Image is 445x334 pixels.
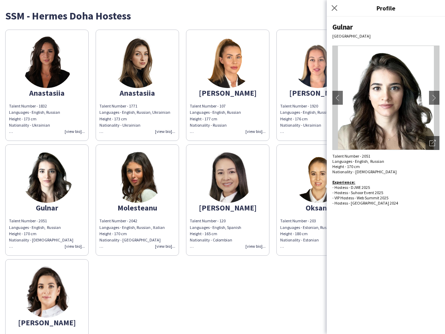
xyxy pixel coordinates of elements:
[190,116,217,121] span: Height - 177 cm
[280,90,356,96] div: [PERSON_NAME]
[292,151,344,203] img: thumb-eac01588-bf18-4a5e-a31f-1d97e4e1292a.png
[332,153,370,159] span: Talent Number - 2051
[280,225,349,249] span: Languages - Estonian, Russian, English Height - 180 cm Nationality - Estonian
[426,136,439,150] div: Open photos pop-in
[190,90,266,96] div: [PERSON_NAME]
[292,36,344,88] img: thumb-b3af6b5a-5d1c-44b1-b9e1-767935cff43d.png
[9,205,85,211] div: Gulnar
[99,90,175,96] div: Anastasiia
[332,169,397,174] span: Nationality - [DEMOGRAPHIC_DATA]
[9,319,85,326] div: [PERSON_NAME]
[9,90,85,96] div: Anastasiia
[9,110,60,115] span: Languages - English, Russian
[9,225,61,230] span: Languages - English, Russian
[190,122,227,128] span: Nationality - Russian
[99,218,165,249] span: Talent Number - 2042 Languages - English, Russian , Italian Height - 170 cm Nationality - [GEOGRA...
[21,151,73,203] img: thumb-c1daa408-3f4e-4daf-973d-e9d8305fab80.png
[5,10,440,21] div: SSM - Hermes Doha Hostess
[280,103,331,134] span: Talent Number - 1920 Languages - English, Russian Height - 176 cm Nationality - Ukrainian
[190,103,226,109] span: Talent Number - 107
[332,22,439,32] div: Gulnar
[9,116,37,121] span: Height - 173 cm
[332,33,439,39] div: [GEOGRAPHIC_DATA]
[202,151,254,203] img: thumb-976cfeed-5b84-4fab-a505-658b8269ccd8.png
[332,190,439,195] div: - Hostess - Suhoor Event 2025
[332,200,398,206] span: - Hostess - [GEOGRAPHIC_DATA] 2024
[280,218,316,223] span: Talent Number - 203
[99,116,127,121] span: Height - 173 cm
[99,122,140,128] span: Nationality - Ukrainian
[280,205,356,211] div: Oksana
[9,237,73,242] span: Nationality - [DEMOGRAPHIC_DATA]
[99,103,137,109] span: Talent Number - 1771
[9,122,50,128] span: Nationality - Ukrainian
[99,205,175,211] div: Molesteanu
[332,164,360,169] span: Height - 170 cm
[111,151,163,203] img: thumb-672076e2-5880-4bb5-b37f-b9a6f5fefbf6.png
[332,185,439,190] div: - Hostess - DJWE 2025
[332,180,355,185] b: Experience:
[111,36,163,88] img: thumb-1468ac5c-e210-4856-95b9-35a255e7fab4.png
[9,103,47,109] span: Talent Number - 1832
[9,231,37,236] span: Height - 170 cm
[202,36,254,88] img: thumb-0852b81c-1a64-4f87-b043-5230e40ac43b.png
[190,205,266,211] div: [PERSON_NAME]
[99,110,170,115] span: Languages - English, Russian, Ukrainian
[21,36,73,88] img: thumb-a6f0cfc2-552d-4c70-bafe-c29bcfa00994.png
[9,218,47,223] span: Talent Number - 2051
[327,3,445,13] h3: Profile
[190,218,241,249] span: Talent Number - 120 Languages - English, Spanish Height - 165 cm Nationality - Colombian
[332,195,388,200] span: - VIP Hostess - Web Summit 2025
[332,159,384,164] span: Languages - English, Russian
[332,46,439,150] img: Crew avatar or photo
[21,265,73,318] img: thumb-4597d15d-2efd-424b-afc5-2d5196827ed2.png
[190,110,241,115] span: Languages - English, Russian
